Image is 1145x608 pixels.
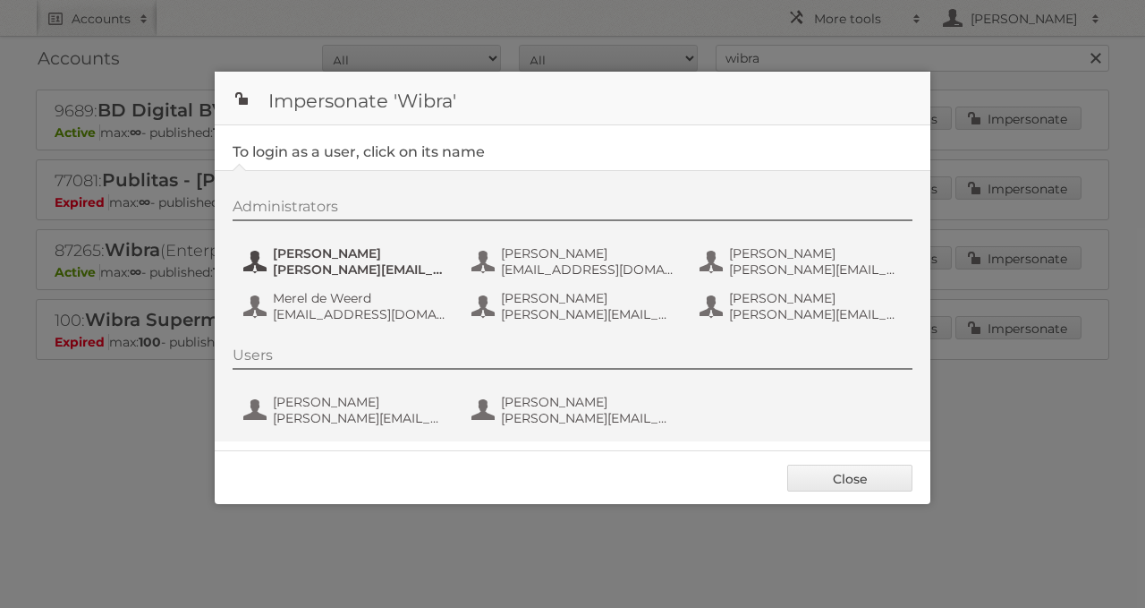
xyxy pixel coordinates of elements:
[698,244,908,279] button: [PERSON_NAME] [PERSON_NAME][EMAIL_ADDRESS][DOMAIN_NAME]
[501,290,674,306] span: [PERSON_NAME]
[233,143,485,160] legend: To login as a user, click on its name
[729,261,903,278] span: [PERSON_NAME][EMAIL_ADDRESS][DOMAIN_NAME]
[501,394,674,410] span: [PERSON_NAME]
[470,392,680,428] button: [PERSON_NAME] [PERSON_NAME][EMAIL_ADDRESS][DOMAIN_NAME]
[242,244,452,279] button: [PERSON_NAME] [PERSON_NAME][EMAIL_ADDRESS][DOMAIN_NAME]
[233,198,912,221] div: Administrators
[273,410,446,426] span: [PERSON_NAME][EMAIL_ADDRESS][DOMAIN_NAME]
[273,245,446,261] span: [PERSON_NAME]
[273,306,446,322] span: [EMAIL_ADDRESS][DOMAIN_NAME]
[273,261,446,278] span: [PERSON_NAME][EMAIL_ADDRESS][DOMAIN_NAME]
[698,288,908,324] button: [PERSON_NAME] [PERSON_NAME][EMAIL_ADDRESS][DOMAIN_NAME]
[273,394,446,410] span: [PERSON_NAME]
[470,244,680,279] button: [PERSON_NAME] [EMAIL_ADDRESS][DOMAIN_NAME]
[729,306,903,322] span: [PERSON_NAME][EMAIL_ADDRESS][DOMAIN_NAME]
[242,288,452,324] button: Merel de Weerd [EMAIL_ADDRESS][DOMAIN_NAME]
[242,392,452,428] button: [PERSON_NAME] [PERSON_NAME][EMAIL_ADDRESS][DOMAIN_NAME]
[729,290,903,306] span: [PERSON_NAME]
[233,347,912,370] div: Users
[501,261,674,278] span: [EMAIL_ADDRESS][DOMAIN_NAME]
[501,245,674,261] span: [PERSON_NAME]
[501,410,674,426] span: [PERSON_NAME][EMAIL_ADDRESS][DOMAIN_NAME]
[729,245,903,261] span: [PERSON_NAME]
[501,306,674,322] span: [PERSON_NAME][EMAIL_ADDRESS][DOMAIN_NAME]
[787,465,912,492] a: Close
[273,290,446,306] span: Merel de Weerd
[470,288,680,324] button: [PERSON_NAME] [PERSON_NAME][EMAIL_ADDRESS][DOMAIN_NAME]
[215,72,930,125] h1: Impersonate 'Wibra'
